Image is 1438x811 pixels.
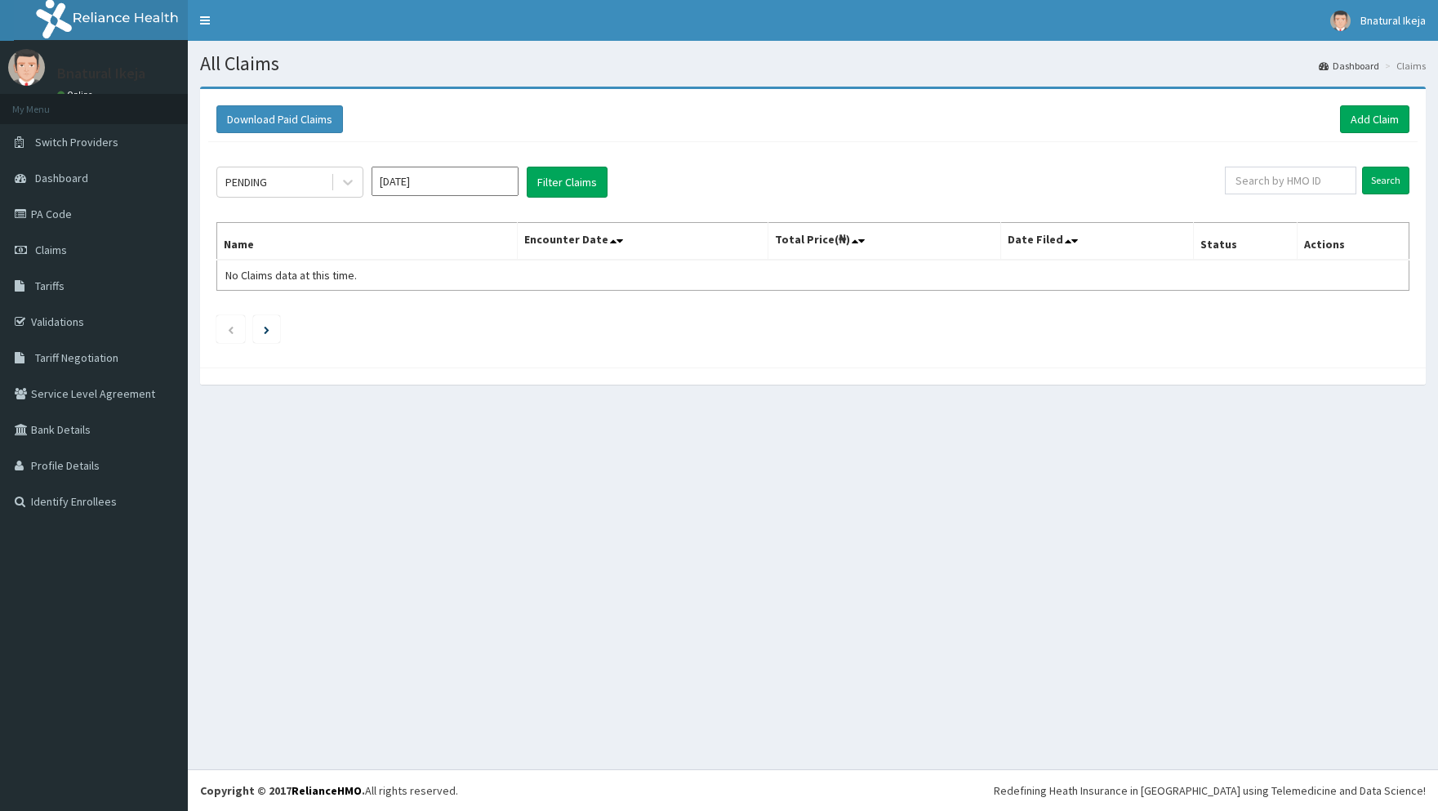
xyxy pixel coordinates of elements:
th: Actions [1297,223,1409,261]
input: Select Month and Year [372,167,519,196]
a: Dashboard [1319,59,1379,73]
button: Download Paid Claims [216,105,343,133]
span: Tariff Negotiation [35,350,118,365]
div: Redefining Heath Insurance in [GEOGRAPHIC_DATA] using Telemedicine and Data Science! [994,782,1426,799]
div: PENDING [225,174,267,190]
button: Filter Claims [527,167,608,198]
span: Bnatural Ikeja [1360,13,1426,28]
span: Tariffs [35,279,65,293]
input: Search [1362,167,1409,194]
span: No Claims data at this time. [225,268,357,283]
input: Search by HMO ID [1225,167,1356,194]
a: Online [57,89,96,100]
a: Add Claim [1340,105,1409,133]
span: Claims [35,243,67,257]
img: User Image [8,49,45,86]
h1: All Claims [200,53,1426,74]
th: Encounter Date [517,223,768,261]
strong: Copyright © 2017 . [200,783,365,798]
span: Switch Providers [35,135,118,149]
span: Dashboard [35,171,88,185]
th: Total Price(₦) [768,223,1001,261]
a: RelianceHMO [292,783,362,798]
th: Date Filed [1000,223,1193,261]
li: Claims [1381,59,1426,73]
th: Status [1193,223,1297,261]
p: Bnatural Ikeja [57,66,145,81]
th: Name [217,223,518,261]
a: Previous page [227,322,234,336]
img: User Image [1330,11,1351,31]
footer: All rights reserved. [188,769,1438,811]
a: Next page [264,322,269,336]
